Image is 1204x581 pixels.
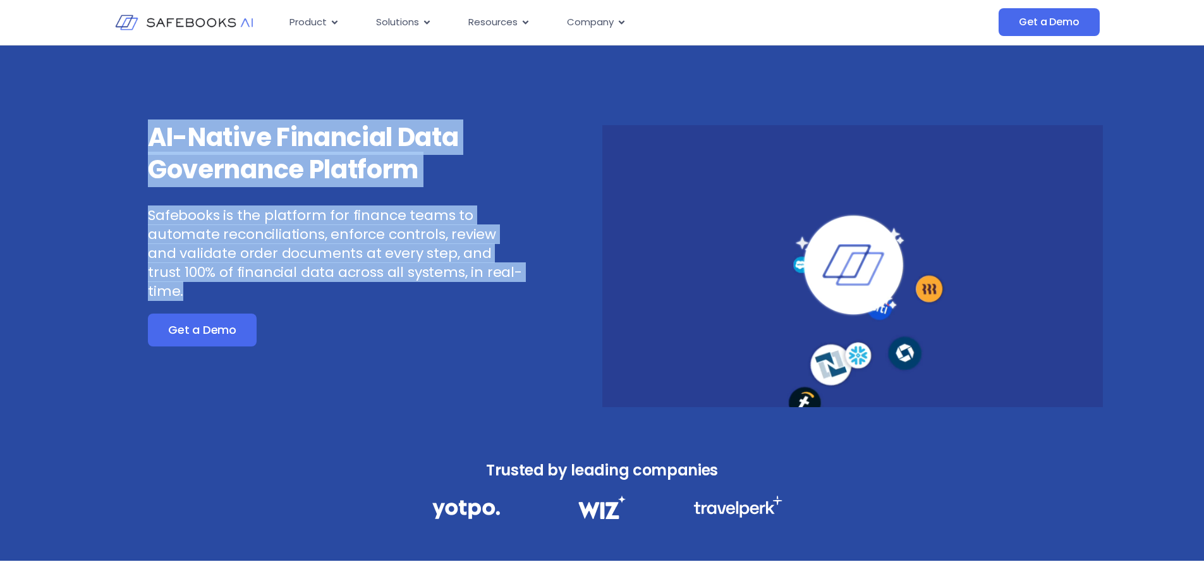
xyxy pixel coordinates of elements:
[572,496,631,519] img: Financial Data Governance 2
[404,458,800,483] h3: Trusted by leading companies
[468,15,518,30] span: Resources
[279,10,872,35] div: Menu Toggle
[693,496,782,518] img: Financial Data Governance 3
[999,8,1099,36] a: Get a Demo
[148,314,257,346] a: Get a Demo
[376,15,419,30] span: Solutions
[289,15,327,30] span: Product
[279,10,872,35] nav: Menu
[567,15,614,30] span: Company
[148,206,523,301] p: Safebooks is the platform for finance teams to automate reconciliations, enforce controls, review...
[168,324,236,336] span: Get a Demo
[148,121,523,186] h3: AI-Native Financial Data Governance Platform
[432,496,500,523] img: Financial Data Governance 1
[1019,16,1079,28] span: Get a Demo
